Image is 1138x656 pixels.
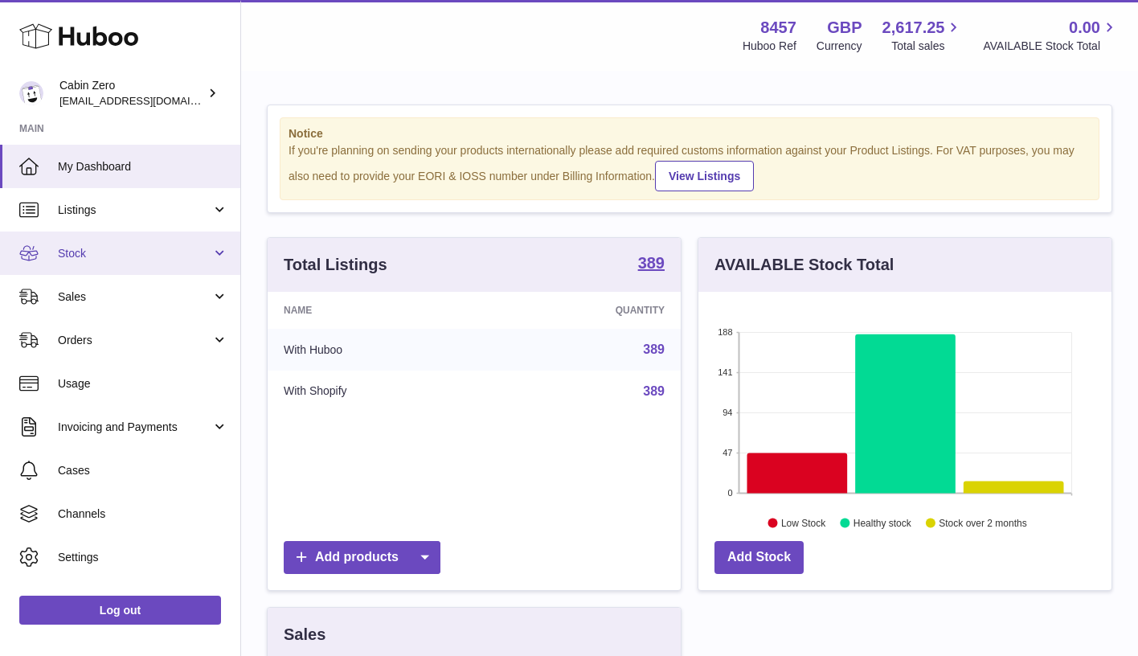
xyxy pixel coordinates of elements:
a: 389 [643,342,665,356]
strong: 8457 [760,17,796,39]
a: View Listings [655,161,754,191]
span: Channels [58,506,228,522]
span: My Dashboard [58,159,228,174]
span: 2,617.25 [882,17,945,39]
text: 94 [723,408,732,417]
span: Stock [58,246,211,261]
th: Name [268,292,490,329]
text: 0 [727,488,732,498]
a: 389 [643,384,665,398]
span: AVAILABLE Stock Total [983,39,1119,54]
div: If you're planning on sending your products internationally please add required customs informati... [289,143,1091,191]
a: 2,617.25 Total sales [882,17,964,54]
span: [EMAIL_ADDRESS][DOMAIN_NAME] [59,94,236,107]
text: 47 [723,448,732,457]
strong: GBP [827,17,862,39]
a: Log out [19,596,221,625]
td: With Shopify [268,371,490,412]
span: Sales [58,289,211,305]
div: Currency [817,39,862,54]
img: debbychu@cabinzero.com [19,81,43,105]
a: 0.00 AVAILABLE Stock Total [983,17,1119,54]
text: Stock over 2 months [939,517,1026,528]
td: With Huboo [268,329,490,371]
span: 0.00 [1069,17,1100,39]
span: Usage [58,376,228,392]
strong: 389 [638,255,665,271]
span: Settings [58,550,228,565]
text: Healthy stock [853,517,912,528]
span: Orders [58,333,211,348]
text: 188 [718,327,732,337]
th: Quantity [490,292,681,329]
span: Invoicing and Payments [58,420,211,435]
h3: Sales [284,624,325,646]
span: Cases [58,463,228,478]
div: Huboo Ref [743,39,796,54]
a: Add products [284,541,440,574]
a: 389 [638,255,665,274]
strong: Notice [289,126,1091,141]
span: Total sales [891,39,963,54]
text: 141 [718,367,732,377]
span: Listings [58,203,211,218]
h3: Total Listings [284,254,387,276]
text: Low Stock [781,517,826,528]
h3: AVAILABLE Stock Total [714,254,894,276]
a: Add Stock [714,541,804,574]
div: Cabin Zero [59,78,204,109]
